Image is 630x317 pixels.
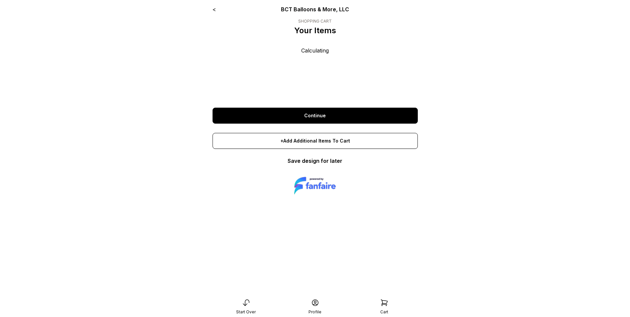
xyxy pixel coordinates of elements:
a: Save design for later [288,158,342,164]
a: < [213,6,216,13]
div: BCT Balloons & More, LLC [253,5,377,13]
p: Your Items [294,25,336,36]
div: SHOPPING CART [294,19,336,24]
div: +Add Additional Items To Cart [213,133,418,149]
div: Cart [380,309,388,315]
div: Profile [309,309,321,315]
img: logo [294,175,336,196]
a: Continue [213,108,418,124]
div: Start Over [236,309,256,315]
div: Calculating [213,47,418,100]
